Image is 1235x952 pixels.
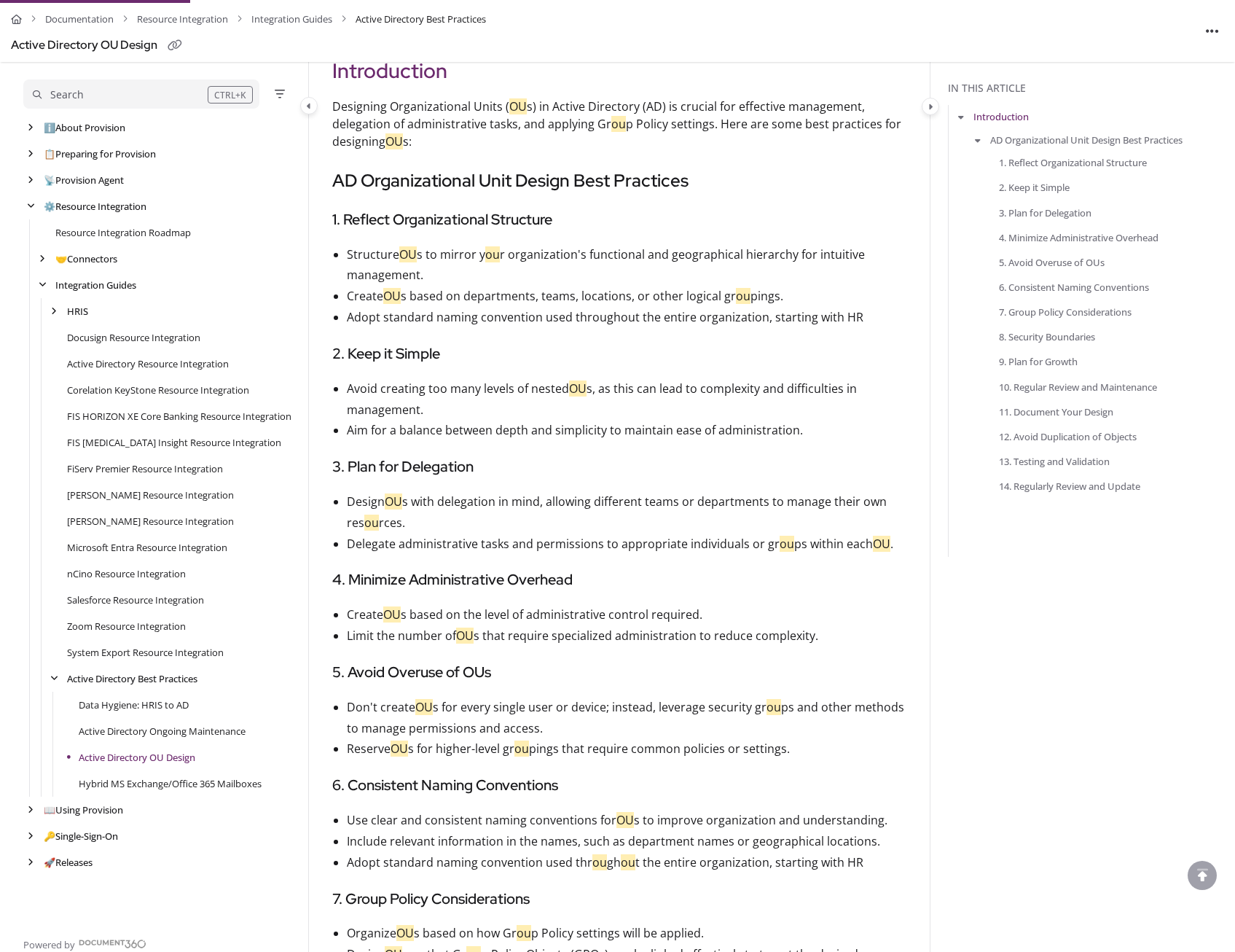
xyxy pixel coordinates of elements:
span: ⚙️ [44,200,55,213]
h4: 2. Keep it Simple [332,343,906,367]
div: arrow [47,305,61,319]
mark: OU [569,381,587,397]
img: Document360 [79,940,146,948]
span: Active Directory Best Practices [356,9,486,30]
a: 12. Avoid Duplication of Objects [999,429,1137,444]
a: Documentation [45,9,114,30]
span: 📡 [44,173,55,187]
span: Powered by [23,937,75,952]
li: Don't create s for every single user or device; instead, leverage security gr ps and other method... [347,697,906,739]
mark: ou [364,515,379,531]
a: HRIS [67,304,88,319]
a: Preparing for Provision [44,147,156,161]
button: Category toggle [922,98,939,115]
div: arrow [35,278,50,292]
div: Search [50,87,84,103]
h4: 1. Reflect Organizational Structure [332,208,906,233]
a: FiServ Premier Resource Integration [67,461,223,476]
button: arrow [971,132,984,148]
div: arrow [23,200,38,214]
mark: OU [873,536,890,552]
div: scroll to top [1188,861,1217,890]
mark: OU [385,493,402,510]
mark: OU [383,606,401,623]
a: Connectors [55,251,117,266]
a: Integration Guides [55,278,136,292]
mark: OU [391,741,408,757]
button: Search [23,79,259,109]
a: Salesforce Resource Integration [67,593,204,607]
a: Single-Sign-On [44,829,118,843]
li: Delegate administrative tasks and permissions to appropriate individuals or gr ps within each . [347,534,906,555]
span: ℹ️ [44,121,55,134]
a: Active Directory OU Design [79,750,195,765]
mark: ou [780,536,794,552]
a: 5. Avoid Overuse of OUs [999,255,1105,270]
span: 🔑 [44,830,55,843]
div: arrow [23,147,38,161]
a: 9. Plan for Growth [999,354,1078,369]
div: arrow [35,252,50,266]
a: Powered by Document360 - opens in a new tab [23,935,146,952]
mark: ou [611,116,626,132]
button: Article more options [1201,19,1224,42]
a: 13. Testing and Validation [999,454,1110,469]
button: arrow [954,109,968,125]
a: 8. Security Boundaries [999,329,1095,344]
li: Aim for a balance between depth and simplicity to maintain ease of administration. [347,420,906,441]
a: Resource Integration Roadmap [55,225,191,240]
div: In this article [948,80,1230,96]
a: Docusign Resource Integration [67,330,200,345]
a: FIS HORIZON XE Core Banking Resource Integration [67,409,291,424]
button: Filter [271,85,289,103]
h4: 5. Avoid Overuse of OUs [332,661,906,685]
div: arrow [23,121,38,135]
mark: OU [399,246,417,262]
li: Adopt standard naming convention used thr gh t the entire organization, starting with HR [347,852,906,873]
mark: ou [514,741,529,757]
li: Avoid creating too many levels of nested s, as this can lead to complexity and difficulties in ma... [347,378,906,421]
li: Create s based on the level of administrative control required. [347,604,906,625]
a: About Provision [44,120,125,135]
a: Active Directory Ongoing Maintenance [79,724,246,738]
mark: OU [616,812,634,828]
a: Corelation KeyStone Resource Integration [67,383,249,397]
li: Structure s to mirror y r organization's functional and geographical hierarchy for intuitive mana... [347,244,906,286]
a: 7. Group Policy Considerations [999,305,1132,319]
a: Using Provision [44,803,123,817]
a: Integration Guides [251,9,332,30]
span: 🚀 [44,856,55,869]
a: 10. Regular Review and Maintenance [999,379,1157,394]
a: Active Directory Best Practices [67,671,197,686]
li: Create s based on departments, teams, locations, or other logical gr pings. [347,286,906,307]
a: System Export Resource Integration [67,645,224,660]
h4: 7. Group Policy Considerations [332,888,906,912]
li: Reserve s for higher-level gr pings that require common policies or settings. [347,738,906,760]
mark: OU [385,133,403,149]
a: Jack Henry Symitar Resource Integration [67,514,234,528]
h4: 3. Plan for Delegation [332,456,906,480]
a: Jack Henry SilverLake Resource Integration [67,488,234,502]
a: 1. Reflect Organizational Structure [999,155,1147,170]
mark: ou [621,854,635,870]
mark: OU [456,628,474,644]
li: Organize s based on how Gr p Policy settings will be applied. [347,923,906,944]
a: Active Directory Resource Integration [67,356,229,371]
mark: ou [767,699,781,715]
h2: Introduction [332,55,906,86]
mark: OU [509,98,527,114]
p: Designing Organizational Units ( s) in Active Directory (AD) is crucial for effective management,... [332,98,906,150]
a: 6. Consistent Naming Conventions [999,280,1149,294]
a: Resource Integration [44,199,146,214]
a: Microsoft Entra Resource Integration [67,540,227,555]
a: Provision Agent [44,173,124,187]
a: nCino Resource Integration [67,566,186,581]
li: Design s with delegation in mind, allowing different teams or departments to manage their own res... [347,491,906,534]
a: Zoom Resource Integration [67,619,186,633]
button: Category toggle [300,97,318,114]
h4: 6. Consistent Naming Conventions [332,774,906,798]
a: Data Hygiene: HRIS to AD [79,698,189,712]
mark: ou [592,854,607,870]
li: Include relevant information in the names, such as department names or geographical locations. [347,831,906,852]
div: Active Directory OU Design [11,35,157,56]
